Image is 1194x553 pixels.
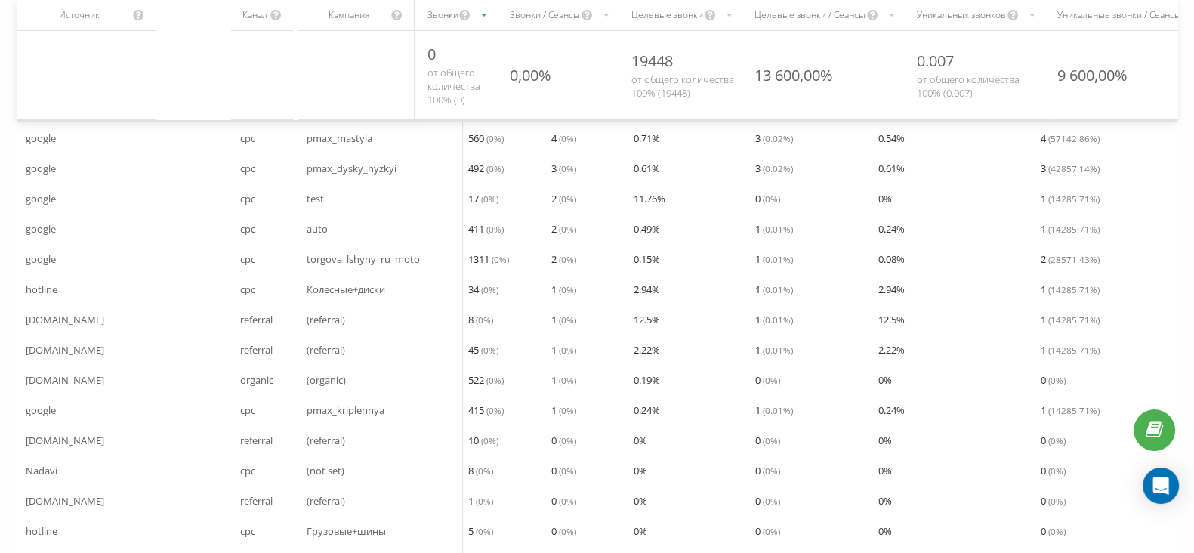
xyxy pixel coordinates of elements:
span: 2.22 % [634,341,660,359]
div: Целевые звонки [631,8,703,21]
span: 1 [1041,190,1100,208]
span: cpc [240,220,255,238]
span: auto [307,220,328,238]
span: ( 0 %) [1048,465,1066,477]
span: pmax_dysky_nyzkyi [307,159,396,178]
span: ( 0 %) [486,162,504,175]
span: 12.5 % [634,310,660,329]
span: ( 42857.14 %) [1048,162,1100,175]
span: ( 0 %) [559,344,576,356]
span: 0 % [878,431,892,450]
span: ( 0 %) [559,162,576,175]
span: 1 [755,401,793,419]
span: 1 [1041,310,1100,329]
span: 0 % [878,462,892,480]
span: 0 % [878,492,892,510]
span: 0 % [878,190,892,208]
span: 0 % [634,431,647,450]
span: ( 0 %) [1048,434,1066,446]
span: ( 0 %) [481,344,498,356]
span: cpc [240,129,255,147]
span: ( 14285.71 %) [1048,223,1100,235]
span: torgova_lshyny_ru_moto [307,250,420,268]
span: ( 0 %) [559,525,576,537]
span: ( 0 %) [476,314,493,326]
span: 411 [468,220,504,238]
span: ( 0 %) [481,193,498,205]
span: 1 [1041,220,1100,238]
span: ( 0 %) [559,374,576,386]
div: Уникальных звонков [917,8,1006,21]
span: 0 [755,190,780,208]
span: ( 0 %) [763,193,780,205]
span: 8 [468,310,493,329]
span: cpc [240,522,255,540]
span: [DOMAIN_NAME] [26,341,104,359]
span: ( 0 %) [559,193,576,205]
span: 2.94 % [878,280,905,298]
span: 0.08 % [878,250,905,268]
span: 0 [551,492,576,510]
span: 0.007 [917,51,954,71]
span: google [26,220,56,238]
span: google [26,159,56,178]
span: (referral) [307,310,345,329]
span: [DOMAIN_NAME] [26,431,104,450]
span: test [307,190,324,208]
span: 5 [468,522,493,540]
span: 0 [1041,462,1066,480]
span: 4 [551,129,576,147]
span: ( 0.01 %) [763,283,793,295]
span: 1 [755,310,793,329]
span: google [26,250,56,268]
div: Кампания [307,8,390,21]
span: ( 0 %) [476,525,493,537]
div: Уникальные звонки / Сеансы [1057,8,1181,21]
div: Open Intercom Messenger [1143,468,1179,504]
span: 0.61 % [634,159,660,178]
span: 0 [427,44,436,64]
span: 0.54 % [878,129,905,147]
span: google [26,129,56,147]
span: ( 0 %) [559,314,576,326]
span: 0.15 % [634,250,660,268]
div: Источник [26,8,132,21]
span: 1 [468,492,493,510]
span: ( 0 %) [763,525,780,537]
span: google [26,190,56,208]
span: 3 [551,159,576,178]
span: 0 [755,462,780,480]
div: 0,00% [510,65,551,85]
span: (referral) [307,492,345,510]
span: ( 0.01 %) [763,344,793,356]
span: cpc [240,280,255,298]
span: 0.49 % [634,220,660,238]
span: 1 [551,401,576,419]
span: hotline [26,522,57,540]
span: [DOMAIN_NAME] [26,492,104,510]
span: 12.5 % [878,310,905,329]
span: (referral) [307,431,345,450]
span: hotline [26,280,57,298]
span: ( 0 %) [481,434,498,446]
span: 1 [551,280,576,298]
span: 0.71 % [634,129,660,147]
span: 1 [551,371,576,389]
span: ( 0 %) [492,253,509,265]
span: ( 0.01 %) [763,404,793,416]
span: ( 0 %) [763,465,780,477]
span: ( 14285.71 %) [1048,404,1100,416]
span: 0 [551,522,576,540]
span: 19448 [631,51,673,71]
span: 3 [1041,159,1100,178]
span: от общего количества 100% ( 19448 ) [631,73,734,100]
span: 0.61 % [878,159,905,178]
div: Канал [240,8,269,21]
span: referral [240,310,273,329]
span: 0 [1041,492,1066,510]
span: pmax_mastyla [307,129,372,147]
span: 522 [468,371,504,389]
span: referral [240,492,273,510]
span: ( 0 %) [559,465,576,477]
span: 1311 [468,250,509,268]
